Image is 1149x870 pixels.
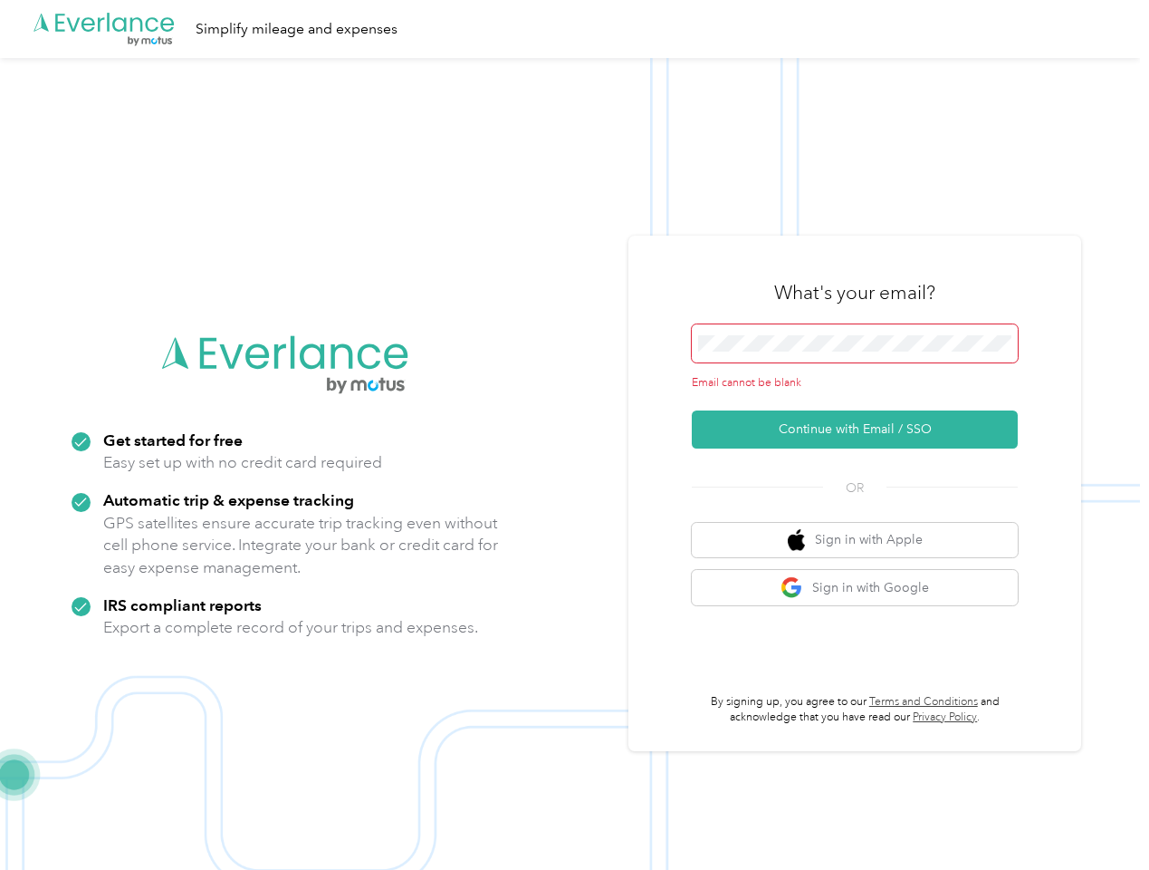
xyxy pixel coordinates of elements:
strong: Get started for free [103,430,243,449]
p: GPS satellites ensure accurate trip tracking even without cell phone service. Integrate your bank... [103,512,499,579]
a: Terms and Conditions [869,695,978,709]
img: google logo [780,576,803,599]
span: OR [823,478,886,498]
button: apple logoSign in with Apple [692,523,1018,558]
p: Export a complete record of your trips and expenses. [103,616,478,639]
img: apple logo [788,529,806,552]
div: Email cannot be blank [692,375,1018,391]
p: By signing up, you agree to our and acknowledge that you have read our . [692,694,1018,726]
a: Privacy Policy [913,710,977,724]
strong: IRS compliant reports [103,595,262,614]
p: Easy set up with no credit card required [103,451,382,474]
button: google logoSign in with Google [692,570,1018,605]
button: Continue with Email / SSO [692,411,1018,449]
strong: Automatic trip & expense tracking [103,490,354,509]
div: Simplify mileage and expenses [196,18,397,41]
h3: What's your email? [774,280,935,305]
